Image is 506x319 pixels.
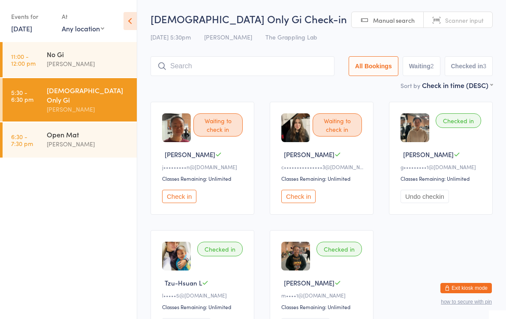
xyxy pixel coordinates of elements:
button: Undo checkin [401,190,449,203]
div: Classes Remaining: Unlimited [281,303,364,310]
img: image1734327639.png [162,242,191,270]
button: Check in [162,190,196,203]
label: Sort by [401,81,420,90]
div: Any location [62,24,104,33]
img: image1737341518.png [281,113,310,142]
div: Waiting to check in [193,113,243,137]
div: Classes Remaining: Unlimited [281,175,364,182]
a: [DATE] [11,24,32,33]
input: Search [151,56,334,76]
button: Waiting2 [403,56,440,76]
time: 5:30 - 6:30 pm [11,89,33,103]
button: Checked in3 [445,56,493,76]
div: [DEMOGRAPHIC_DATA] Only Gi [47,85,130,104]
div: Events for [11,9,53,24]
div: m••••1@[DOMAIN_NAME] [281,292,364,299]
div: Check in time (DESC) [422,80,493,90]
img: image1721811010.png [281,242,310,270]
a: 5:30 -6:30 pm[DEMOGRAPHIC_DATA] Only Gi[PERSON_NAME] [3,78,137,122]
span: [DATE] 5:30pm [151,33,191,41]
button: Check in [281,190,316,203]
div: [PERSON_NAME] [47,104,130,114]
div: j•••••••••n@[DOMAIN_NAME] [162,163,245,170]
div: [PERSON_NAME] [47,139,130,149]
time: 6:30 - 7:30 pm [11,133,33,147]
img: image1746696097.png [162,113,191,142]
a: 6:30 -7:30 pmOpen Mat[PERSON_NAME] [3,122,137,158]
span: Scanner input [445,16,484,24]
span: [PERSON_NAME] [204,33,252,41]
div: c•••••••••••••••3@[DOMAIN_NAME] [281,163,364,170]
span: The Grappling Lab [265,33,317,41]
div: Waiting to check in [313,113,362,137]
div: g•••••••••1@[DOMAIN_NAME] [401,163,484,170]
button: Exit kiosk mode [440,283,492,293]
div: Open Mat [47,130,130,139]
div: 2 [431,63,434,70]
a: 11:00 -12:00 pmNo Gi[PERSON_NAME] [3,42,137,77]
time: 11:00 - 12:00 pm [11,53,36,67]
div: Checked in [316,242,362,256]
img: image1749632904.png [401,113,429,142]
div: [PERSON_NAME] [47,59,130,69]
span: [PERSON_NAME] [165,150,215,159]
span: [PERSON_NAME] [403,150,454,159]
div: Checked in [436,113,481,128]
button: All Bookings [349,56,398,76]
div: Classes Remaining: Unlimited [162,303,245,310]
button: how to secure with pin [441,299,492,305]
span: Tzu-Hsuan L [165,278,202,287]
h2: [DEMOGRAPHIC_DATA] Only Gi Check-in [151,12,493,26]
div: Classes Remaining: Unlimited [162,175,245,182]
div: At [62,9,104,24]
div: 3 [483,63,486,70]
div: Checked in [197,242,243,256]
span: [PERSON_NAME] [284,150,334,159]
div: l•••••5@[DOMAIN_NAME] [162,292,245,299]
div: Classes Remaining: Unlimited [401,175,484,182]
div: No Gi [47,49,130,59]
span: [PERSON_NAME] [284,278,334,287]
span: Manual search [373,16,415,24]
